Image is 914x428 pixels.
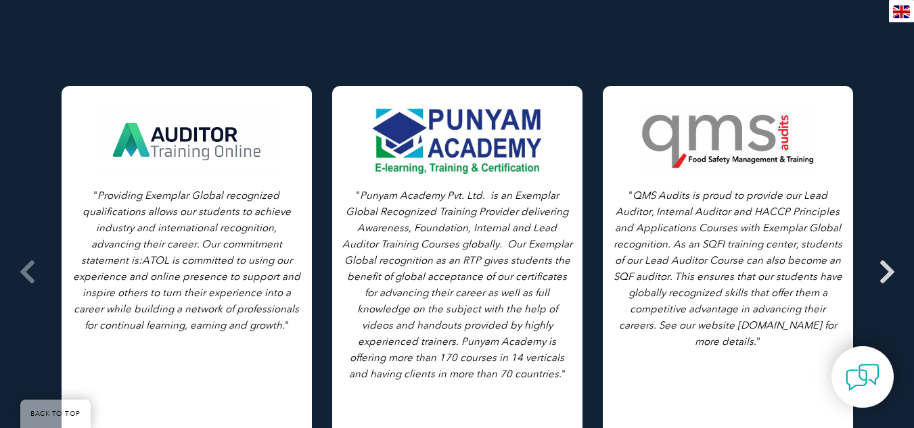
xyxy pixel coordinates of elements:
[893,5,910,18] img: en
[342,187,572,382] p: " "
[73,254,300,331] em: ATOL is committed to using our experience and online presence to support and inspire others to tu...
[20,400,91,428] a: BACK TO TOP
[73,189,300,331] i: Providing Exemplar Global recognized qualifications allows our students to achieve industry and i...
[72,187,302,333] p: " "
[342,189,572,380] i: Punyam Academy Pvt. Ltd. is an Exemplar Global Recognized Training Provider delivering Awareness,...
[614,189,842,348] i: QMS Audits is proud to provide our Lead Auditor, Internal Auditor and HACCP Principles and Applic...
[613,187,843,350] p: " "
[846,360,879,394] img: contact-chat.png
